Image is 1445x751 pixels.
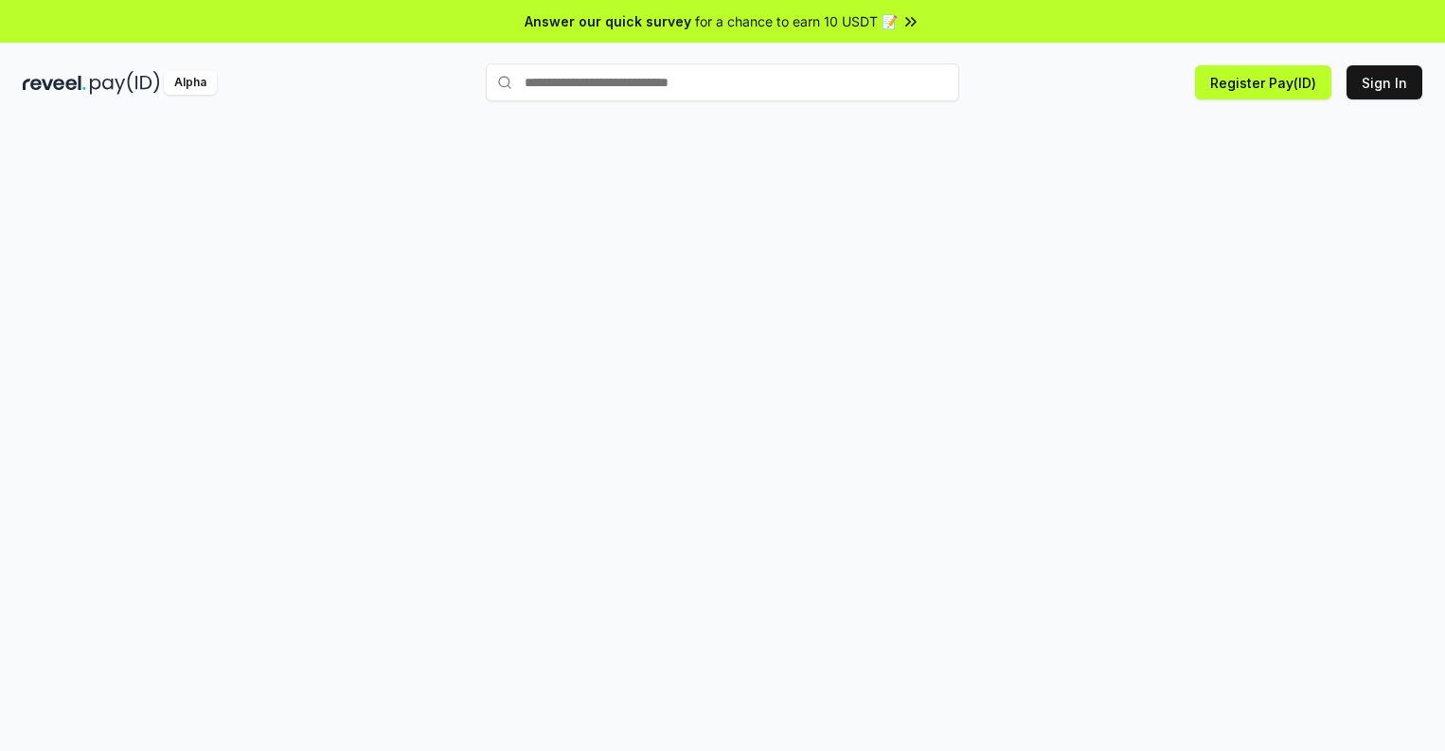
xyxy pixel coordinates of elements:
[164,71,217,95] div: Alpha
[525,11,691,31] span: Answer our quick survey
[90,71,160,95] img: pay_id
[1347,65,1422,99] button: Sign In
[695,11,898,31] span: for a chance to earn 10 USDT 📝
[1195,65,1331,99] button: Register Pay(ID)
[23,71,86,95] img: reveel_dark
